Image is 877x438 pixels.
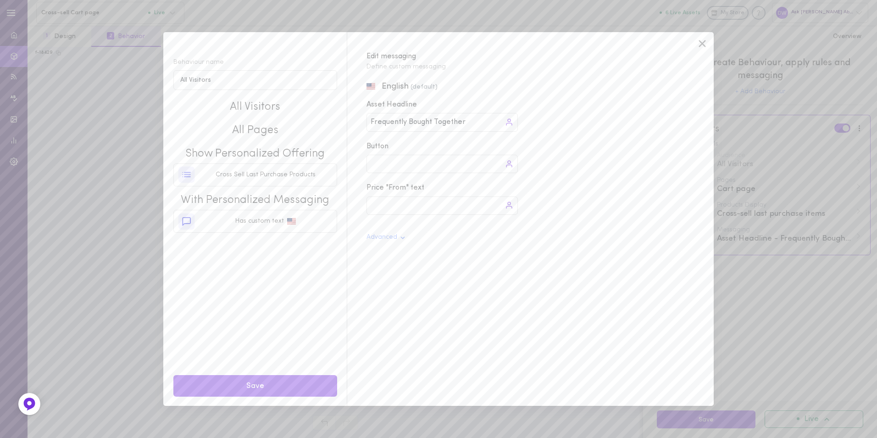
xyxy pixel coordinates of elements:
span: Cross Sell Last Purchase Products [216,170,316,180]
span: All Visitors [173,100,337,115]
span: Has custom text [235,218,284,225]
button: Save [173,375,337,397]
span: Asset Headline [366,100,518,110]
span: Price "From" text [366,183,518,193]
span: Show Personalized Offering [173,146,337,162]
img: Feedback Button [22,397,36,411]
button: Advanced [366,234,406,241]
span: Behaviour name [173,59,224,66]
span: Edit messaging [366,51,694,62]
span: Button [366,141,518,152]
span: With Personalized Messaging [173,193,337,208]
span: English [382,82,409,91]
span: Define custom messaging [366,63,694,71]
span: (default) [411,84,438,90]
span: All Pages [173,123,337,139]
input: Behaviour name [173,70,337,90]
